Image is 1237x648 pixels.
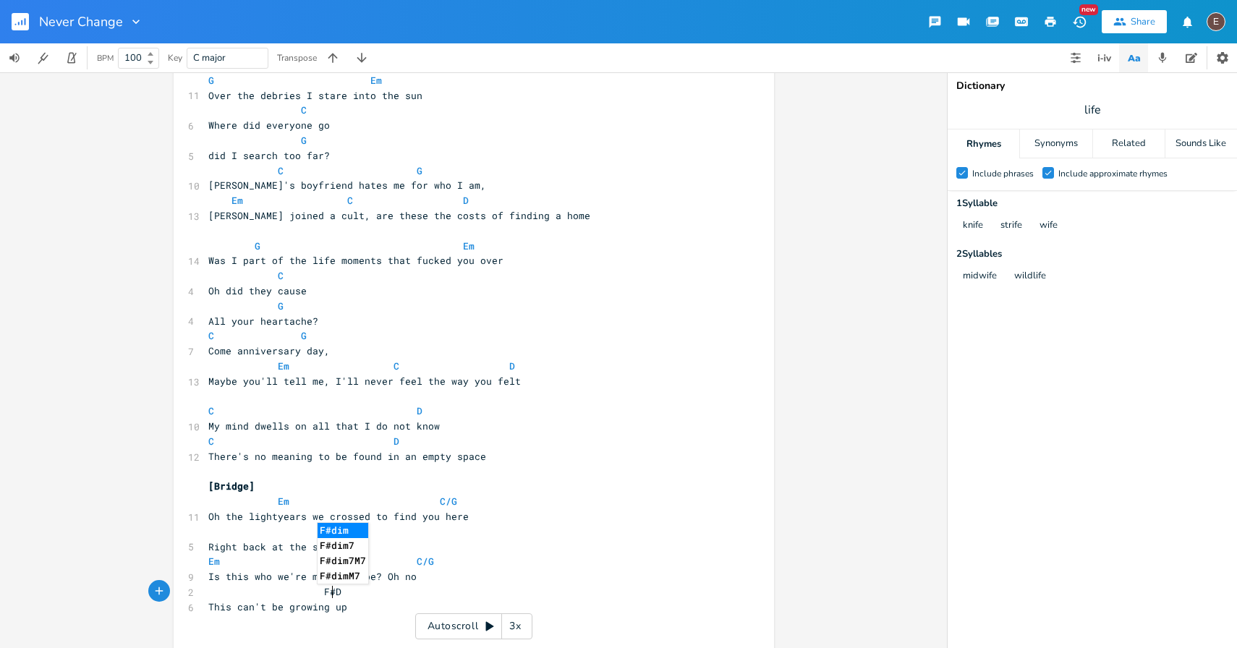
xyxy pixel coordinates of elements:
div: 3x [502,613,528,639]
span: D [394,435,399,448]
div: Autoscroll [415,613,532,639]
span: Em [463,239,475,252]
span: C [208,435,214,448]
span: did I search too far? [208,149,330,162]
span: [PERSON_NAME] joined a cult, are these the costs of finding a home [208,209,590,222]
span: G [417,164,422,177]
span: C major [193,51,226,64]
span: Em [278,359,289,372]
button: strife [1000,220,1022,232]
span: C [347,194,353,207]
button: New [1065,9,1094,35]
li: F#dimM7 [318,568,368,584]
span: D [509,359,515,372]
span: C [208,404,214,417]
span: My mind dwells on all that I do not know [208,419,440,432]
span: Is this who we're meant to be? Oh no [208,570,417,583]
div: Transpose [277,54,317,62]
span: [PERSON_NAME]'s boyfriend hates me for who I am, [208,179,486,192]
li: F#dim [318,523,368,538]
span: C/G [417,555,434,568]
button: Share [1102,10,1167,33]
span: D [463,194,469,207]
span: life [1084,102,1101,119]
span: Never Change [39,15,123,28]
span: Was I part of the life moments that fucked you over [208,254,503,267]
span: Over the debries I stare into the sun [208,89,422,102]
div: edward [1207,12,1225,31]
div: Sounds Like [1165,129,1237,158]
span: C [278,269,284,282]
button: midwife [963,270,997,283]
span: C [301,103,307,116]
span: C [208,329,214,342]
span: Oh did they cause [208,284,307,297]
span: F#D [208,585,341,598]
div: Include phrases [972,169,1034,178]
div: 2 Syllable s [956,250,1228,259]
div: Key [168,54,182,62]
span: All your heartache? [208,315,318,328]
button: knife [963,220,983,232]
span: Come anniversary day, [208,344,330,357]
div: Related [1093,129,1165,158]
span: Right back at the start [208,540,341,553]
span: G [278,299,284,312]
span: C/G [440,495,457,508]
span: Em [231,194,243,207]
div: Rhymes [948,129,1019,158]
span: G [301,329,307,342]
div: BPM [97,54,114,62]
span: Em [370,74,382,87]
span: Where did everyone go [208,119,330,132]
span: Oh the lightyears we crossed to find you here [208,510,469,523]
span: Maybe you'll tell me, I'll never feel the way you felt [208,375,521,388]
div: Synonyms [1020,129,1092,158]
span: This can't be growing up [208,600,347,613]
li: F#dim7M7 [318,553,368,568]
li: F#dim7 [318,538,368,553]
button: wife [1040,220,1058,232]
span: [Bridge] [208,479,255,493]
div: 1 Syllable [956,199,1228,208]
span: G [301,134,307,147]
span: Em [278,495,289,508]
span: G [255,239,260,252]
div: Dictionary [956,81,1228,91]
div: New [1079,4,1098,15]
button: wildlife [1014,270,1046,283]
span: G [208,74,214,87]
span: There's no meaning to be found in an empty space [208,450,486,463]
div: Include approximate rhymes [1058,169,1168,178]
div: Share [1131,15,1155,28]
span: C [394,359,399,372]
span: C [278,164,284,177]
button: E [1207,5,1225,38]
span: D [417,404,422,417]
span: Em [208,555,220,568]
